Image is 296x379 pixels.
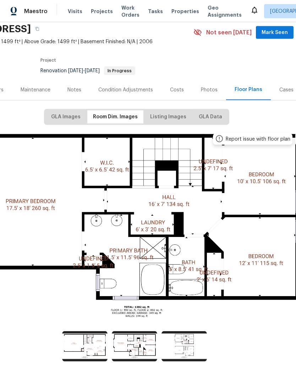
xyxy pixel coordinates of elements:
img: https://cabinet-assets.s3.amazonaws.com/production/storage/b127ebf4-2295-47ed-ae3f-822cb796ac1e.p... [62,331,108,362]
div: Report issue with floor plan [226,136,290,143]
div: Condition Adjustments [98,86,153,94]
span: Listing Images [150,113,186,121]
button: Mark Seen [256,26,294,39]
div: Notes [67,86,81,94]
span: Geo Assignments [208,4,242,18]
img: https://cabinet-assets.s3.amazonaws.com/production/storage/d4578f96-035a-4964-85e0-dcf7ed23fca3.p... [112,331,157,362]
span: Tasks [148,9,163,14]
span: Project [40,58,56,62]
span: - [68,68,100,73]
span: In Progress [105,69,135,73]
span: Maestro [24,8,48,15]
span: [DATE] [85,68,100,73]
span: Visits [68,8,82,15]
img: https://cabinet-assets.s3.amazonaws.com/production/storage/3a35edd0-1426-4ffc-a631-7fc8061eae3e.p... [161,331,207,362]
button: GLA Images [45,111,86,124]
span: Projects [91,8,113,15]
div: Maintenance [21,86,50,94]
span: Not seen [DATE] [206,29,252,36]
span: [DATE] [68,68,83,73]
span: Mark Seen [262,28,288,37]
div: Floor Plans [235,86,262,93]
button: Listing Images [144,111,192,124]
button: Room Dim. Images [87,111,143,124]
button: GLA Data [193,111,228,124]
span: GLA Data [199,113,222,121]
div: Cases [279,86,294,94]
span: Renovation [40,68,135,73]
div: Costs [170,86,184,94]
span: Properties [171,8,199,15]
div: Photos [201,86,218,94]
button: Copy Address [31,23,44,35]
span: Room Dim. Images [93,113,138,121]
span: GLA Images [51,113,81,121]
span: Work Orders [121,4,139,18]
